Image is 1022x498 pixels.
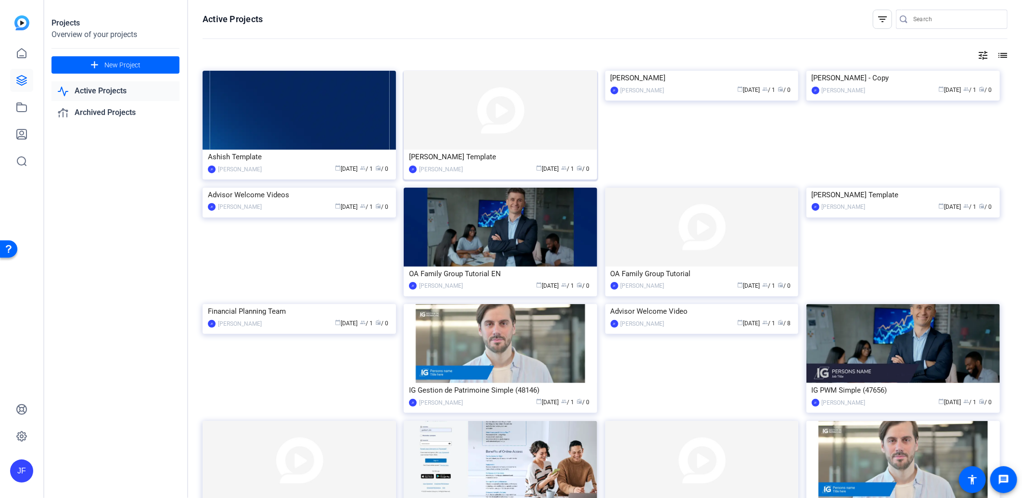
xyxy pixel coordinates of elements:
[762,282,768,288] span: group
[822,202,866,212] div: [PERSON_NAME]
[939,86,945,92] span: calendar_today
[996,50,1008,61] mat-icon: list
[375,166,388,172] span: / 0
[877,13,888,25] mat-icon: filter_list
[979,399,992,406] span: / 0
[939,87,961,93] span: [DATE]
[409,166,417,173] div: JF
[737,320,760,327] span: [DATE]
[360,203,366,209] span: group
[576,282,589,289] span: / 0
[536,282,559,289] span: [DATE]
[762,87,775,93] span: / 1
[561,282,574,289] span: / 1
[737,87,760,93] span: [DATE]
[561,282,567,288] span: group
[964,204,977,210] span: / 1
[51,17,179,29] div: Projects
[778,320,791,327] span: / 8
[737,282,743,288] span: calendar_today
[611,71,793,85] div: [PERSON_NAME]
[335,320,358,327] span: [DATE]
[10,460,33,483] div: JF
[409,399,417,407] div: JF
[409,267,592,281] div: OA Family Group Tutorial EN
[218,319,262,329] div: [PERSON_NAME]
[611,320,618,328] div: JF
[812,71,995,85] div: [PERSON_NAME] - Copy
[375,204,388,210] span: / 0
[51,56,179,74] button: New Project
[762,319,768,325] span: group
[762,320,775,327] span: / 1
[335,203,341,209] span: calendar_today
[812,383,995,397] div: IG PWM Simple (47656)
[979,203,985,209] span: radio
[51,81,179,101] a: Active Projects
[812,203,819,211] div: JF
[561,399,574,406] span: / 1
[611,87,618,94] div: JF
[409,383,592,397] div: IG Gestion de Patrimoine Simple (48146)
[89,59,101,71] mat-icon: add
[375,320,388,327] span: / 0
[104,60,141,70] span: New Project
[964,203,970,209] span: group
[576,166,589,172] span: / 0
[576,282,582,288] span: radio
[335,166,358,172] span: [DATE]
[979,204,992,210] span: / 0
[536,165,542,171] span: calendar_today
[737,282,760,289] span: [DATE]
[536,398,542,404] span: calendar_today
[762,86,768,92] span: group
[561,398,567,404] span: group
[561,166,574,172] span: / 1
[335,204,358,210] span: [DATE]
[778,282,783,288] span: radio
[822,398,866,408] div: [PERSON_NAME]
[964,399,977,406] span: / 1
[979,86,985,92] span: radio
[218,165,262,174] div: [PERSON_NAME]
[419,281,463,291] div: [PERSON_NAME]
[536,166,559,172] span: [DATE]
[360,320,373,327] span: / 1
[208,150,391,164] div: Ashish Template
[335,319,341,325] span: calendar_today
[208,203,216,211] div: JF
[409,282,417,290] div: JF
[203,13,263,25] h1: Active Projects
[621,281,664,291] div: [PERSON_NAME]
[360,165,366,171] span: group
[778,87,791,93] span: / 0
[812,188,995,202] div: [PERSON_NAME] Template
[611,304,793,319] div: Advisor Welcome Video
[218,202,262,212] div: [PERSON_NAME]
[812,399,819,407] div: JF
[576,399,589,406] span: / 0
[51,103,179,123] a: Archived Projects
[778,282,791,289] span: / 0
[737,319,743,325] span: calendar_today
[964,398,970,404] span: group
[375,203,381,209] span: radio
[977,50,989,61] mat-icon: tune
[208,166,216,173] div: JF
[611,267,793,281] div: OA Family Group Tutorial
[360,204,373,210] span: / 1
[409,150,592,164] div: [PERSON_NAME] Template
[611,282,618,290] div: JF
[737,86,743,92] span: calendar_today
[939,203,945,209] span: calendar_today
[621,86,664,95] div: [PERSON_NAME]
[419,398,463,408] div: [PERSON_NAME]
[979,398,985,404] span: radio
[812,87,819,94] div: JF
[998,474,1009,485] mat-icon: message
[939,204,961,210] span: [DATE]
[576,165,582,171] span: radio
[778,86,783,92] span: radio
[536,282,542,288] span: calendar_today
[375,319,381,325] span: radio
